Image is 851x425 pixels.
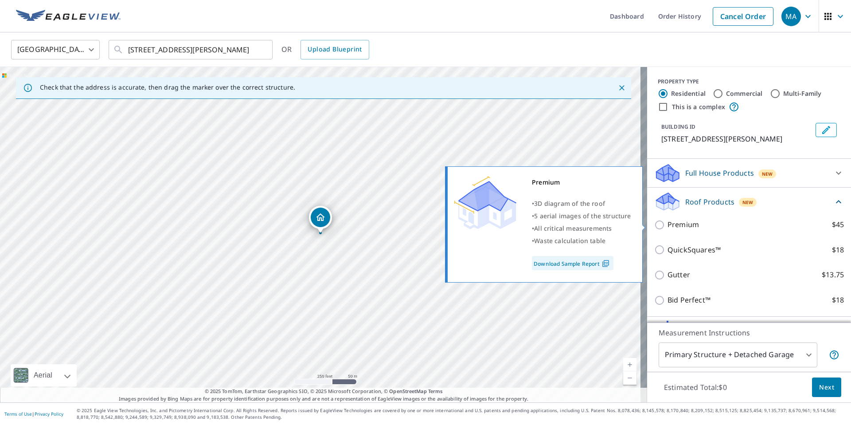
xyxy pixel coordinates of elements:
[389,388,426,394] a: OpenStreetMap
[829,350,839,360] span: Your report will include the primary structure and a detached garage if one exists.
[16,10,121,23] img: EV Logo
[832,244,844,256] p: $18
[685,168,754,178] p: Full House Products
[281,40,369,59] div: OR
[623,371,636,385] a: Current Level 17, Zoom Out
[668,269,690,280] p: Gutter
[532,176,631,189] div: Premium
[301,40,369,59] a: Upload Blueprint
[668,219,699,230] p: Premium
[659,342,817,367] div: Primary Structure + Detached Garage
[659,327,839,338] p: Measurement Instructions
[668,295,710,306] p: Bid Perfect™
[726,89,763,98] label: Commercial
[308,44,362,55] span: Upload Blueprint
[616,82,628,94] button: Close
[532,222,631,235] div: •
[31,364,55,386] div: Aerial
[532,256,613,270] a: Download Sample Report
[783,89,822,98] label: Multi-Family
[77,407,847,421] p: © 2025 Eagle View Technologies, Inc. and Pictometry International Corp. All Rights Reserved. Repo...
[661,123,695,130] p: BUILDING ID
[11,364,77,386] div: Aerial
[658,78,840,86] div: PROPERTY TYPE
[657,378,734,397] p: Estimated Total: $0
[532,235,631,247] div: •
[532,197,631,210] div: •
[671,89,706,98] label: Residential
[781,7,801,26] div: MA
[762,170,773,177] span: New
[819,382,834,393] span: Next
[532,210,631,222] div: •
[205,388,443,395] span: © 2025 TomTom, Earthstar Geographics SIO, © 2025 Microsoft Corporation, ©
[654,162,844,184] div: Full House ProductsNew
[832,219,844,230] p: $45
[822,269,844,280] p: $13.75
[534,212,631,220] span: 5 aerial images of the structure
[309,206,332,233] div: Dropped pin, building 1, Residential property, 828 W Wayne St Muncie, IN 47303
[672,102,725,111] label: This is a complex
[600,260,612,268] img: Pdf Icon
[534,224,612,232] span: All critical measurements
[816,123,837,137] button: Edit building 1
[534,199,605,208] span: 3D diagram of the roof
[654,191,844,212] div: Roof ProductsNew
[623,358,636,371] a: Current Level 17, Zoom In
[428,388,443,394] a: Terms
[654,320,844,342] div: Solar ProductsNew
[4,411,63,417] p: |
[454,176,516,229] img: Premium
[128,37,254,62] input: Search by address or latitude-longitude
[661,134,812,144] p: [STREET_ADDRESS][PERSON_NAME]
[40,83,295,91] p: Check that the address is accurate, then drag the marker over the correct structure.
[742,199,753,206] span: New
[668,244,721,256] p: QuickSquares™
[4,411,32,417] a: Terms of Use
[713,7,773,26] a: Cancel Order
[685,197,734,207] p: Roof Products
[35,411,63,417] a: Privacy Policy
[534,236,605,245] span: Waste calculation table
[832,295,844,306] p: $18
[11,37,100,62] div: [GEOGRAPHIC_DATA]
[812,378,841,397] button: Next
